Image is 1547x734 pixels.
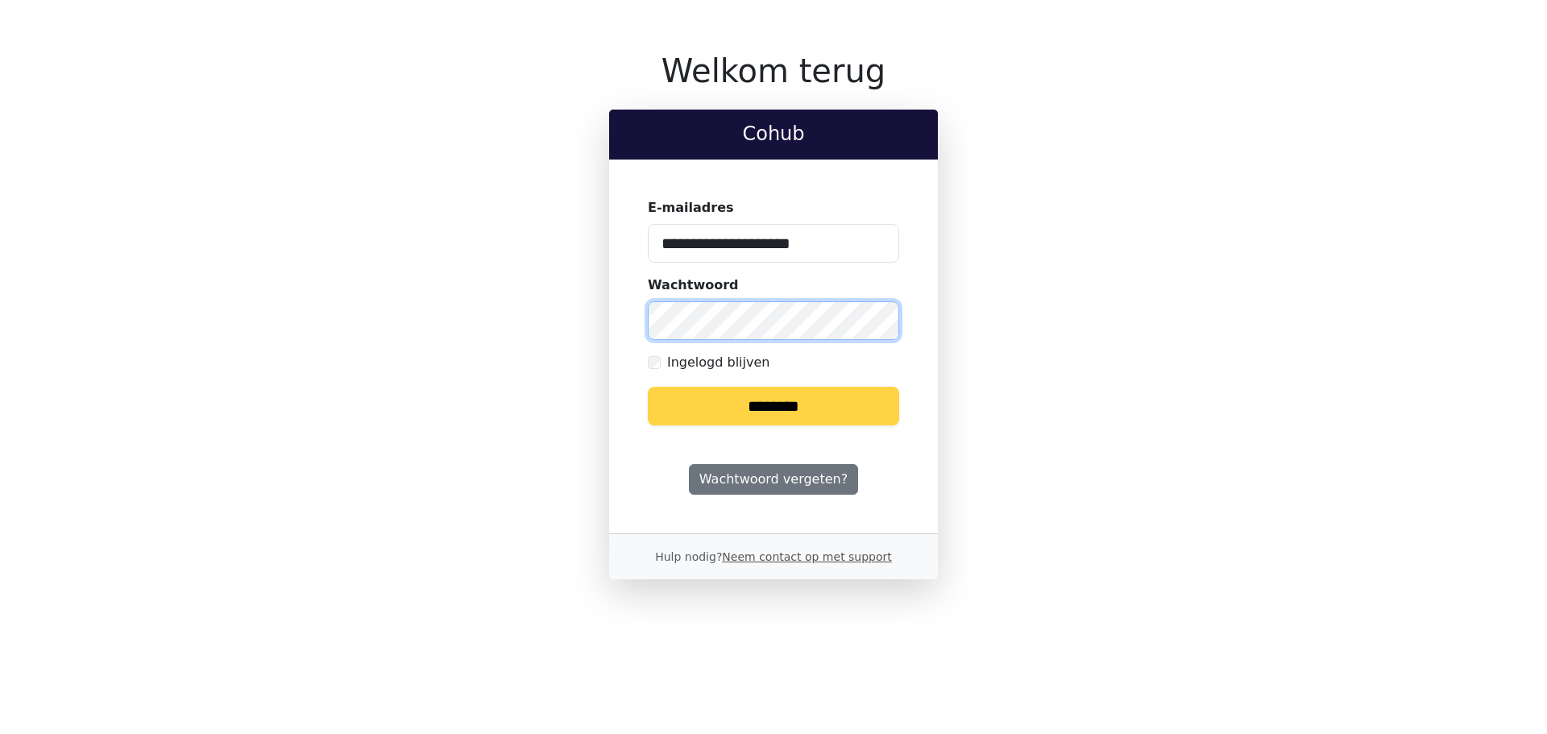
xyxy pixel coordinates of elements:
[622,122,925,146] h2: Cohub
[648,276,739,295] label: Wachtwoord
[609,52,938,90] h1: Welkom terug
[722,550,891,563] a: Neem contact op met support
[667,353,769,372] label: Ingelogd blijven
[689,464,858,495] a: Wachtwoord vergeten?
[648,198,734,218] label: E-mailadres
[655,550,892,563] small: Hulp nodig?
